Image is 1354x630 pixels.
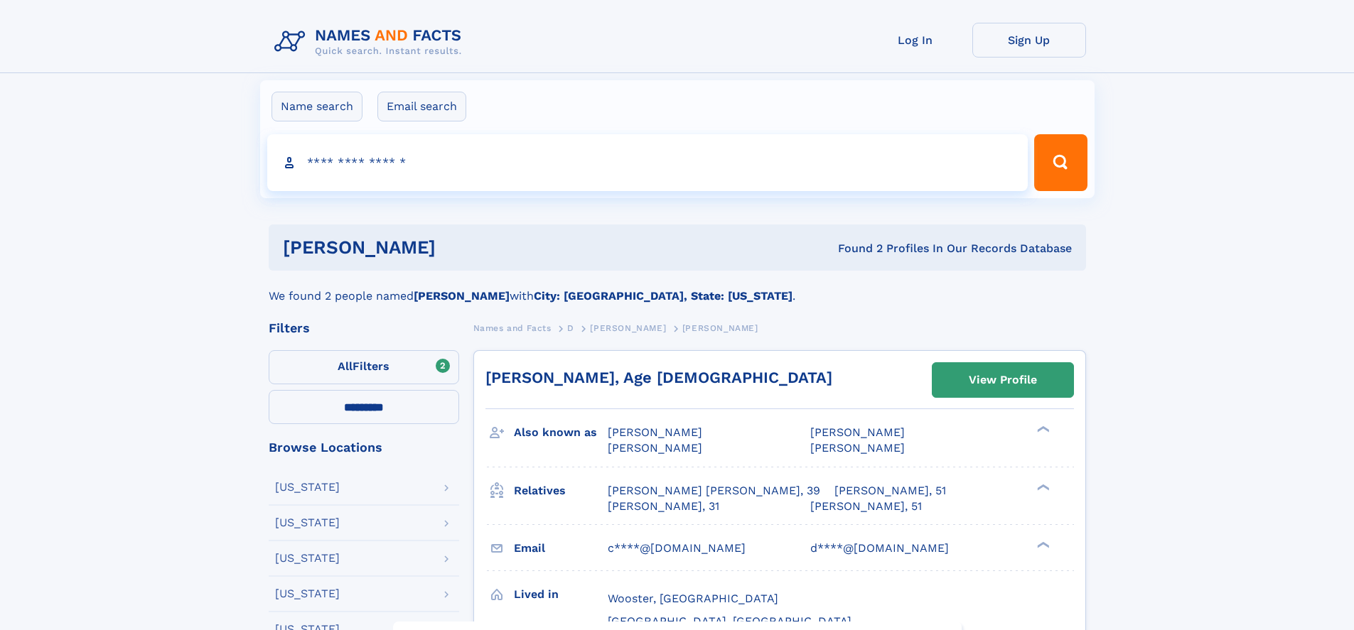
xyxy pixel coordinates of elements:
span: [PERSON_NAME] [810,425,905,439]
a: [PERSON_NAME] [590,319,666,337]
span: [PERSON_NAME] [810,441,905,455]
div: ❯ [1033,482,1051,491]
b: City: [GEOGRAPHIC_DATA], State: [US_STATE] [534,289,792,303]
span: [PERSON_NAME] [682,323,758,333]
div: ❯ [1033,540,1051,549]
a: Log In [859,23,972,58]
label: Email search [377,92,466,121]
h3: Also known as [514,420,608,445]
a: [PERSON_NAME] [PERSON_NAME], 39 [608,483,820,499]
h3: Lived in [514,582,608,607]
span: [GEOGRAPHIC_DATA], [GEOGRAPHIC_DATA] [608,614,851,628]
button: Search Button [1034,134,1087,191]
span: [PERSON_NAME] [590,323,666,333]
div: [US_STATE] [275,482,340,493]
div: [US_STATE] [275,553,340,564]
div: We found 2 people named with . [269,271,1086,305]
div: [US_STATE] [275,517,340,528]
div: View Profile [969,364,1037,396]
a: [PERSON_NAME], Age [DEMOGRAPHIC_DATA] [485,369,832,386]
a: [PERSON_NAME], 51 [810,499,922,514]
div: Filters [269,322,459,335]
div: ❯ [1033,425,1051,434]
h3: Email [514,536,608,560]
span: All [338,359,353,373]
a: Sign Up [972,23,1086,58]
label: Name search [272,92,362,121]
span: [PERSON_NAME] [608,425,702,439]
div: Browse Locations [269,441,459,454]
span: [PERSON_NAME] [608,441,702,455]
span: D [567,323,574,333]
b: [PERSON_NAME] [414,289,510,303]
h1: [PERSON_NAME] [283,239,637,256]
label: Filters [269,350,459,384]
a: View Profile [933,363,1073,397]
a: Names and Facts [473,319,552,337]
div: [US_STATE] [275,588,340,599]
div: Found 2 Profiles In Our Records Database [637,241,1072,256]
span: Wooster, [GEOGRAPHIC_DATA] [608,592,778,605]
img: Logo Names and Facts [269,23,473,61]
h3: Relatives [514,479,608,503]
a: [PERSON_NAME], 51 [834,483,946,499]
input: search input [267,134,1028,191]
a: D [567,319,574,337]
a: [PERSON_NAME], 31 [608,499,719,514]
